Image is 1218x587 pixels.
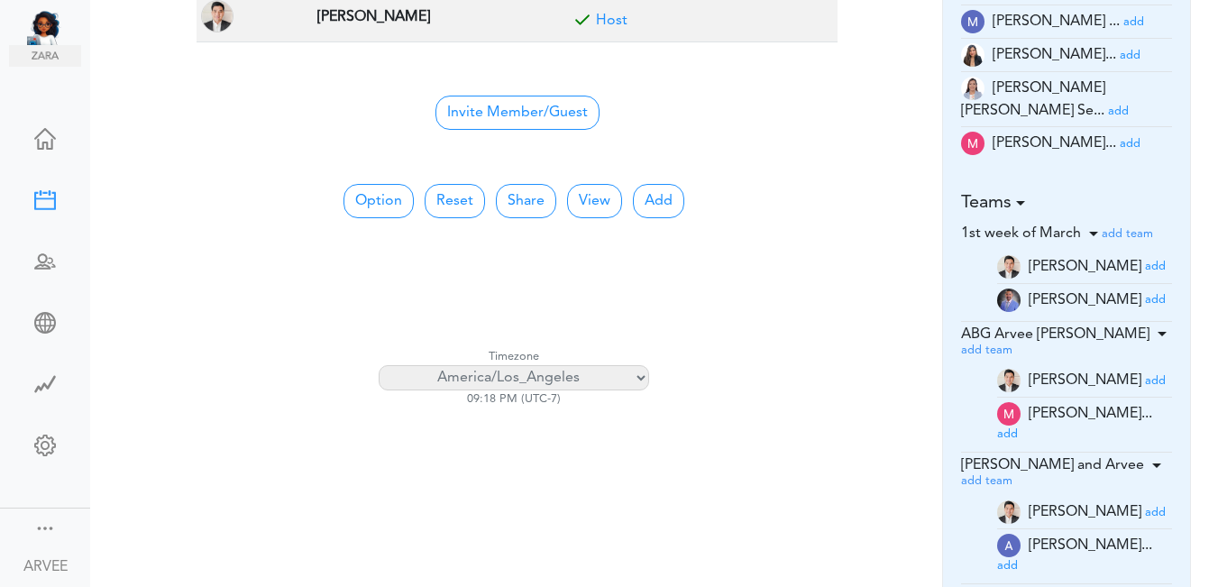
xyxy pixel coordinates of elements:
span: [PERSON_NAME] [1029,259,1141,273]
span: 1st week of March [961,226,1081,241]
div: Schedule Team Meeting [9,251,81,269]
small: add [1120,138,1140,150]
small: add team [961,475,1012,487]
li: Tax Accountant (mc.cabasan@unified-accounting.com) [961,39,1173,72]
a: add team [1102,226,1153,241]
span: [PERSON_NAME]... [1029,407,1152,421]
span: ABG Arvee [PERSON_NAME] [961,327,1149,342]
img: Z [997,255,1021,279]
small: add [1108,105,1129,117]
button: View [567,184,622,218]
img: zara.png [9,45,81,67]
img: wOzMUeZp9uVEwAAAABJRU5ErkJggg== [961,10,984,33]
li: Tax Advisor (mc.talley@unified-accounting.com) [961,5,1173,39]
span: [PERSON_NAME] [1029,292,1141,307]
a: add [1145,259,1166,273]
span: Invite Member/Guest to join your Group Free Time Calendar [435,96,600,130]
small: add [1120,50,1140,61]
span: [PERSON_NAME] and Arvee [961,458,1144,472]
span: [PERSON_NAME]... [1029,538,1152,553]
a: Change Settings [9,426,81,469]
a: add [1145,373,1166,388]
label: Timezone [489,348,539,365]
a: add team [961,473,1012,488]
span: [PERSON_NAME] [1029,373,1141,388]
h5: Teams [961,192,1173,214]
a: add [1145,292,1166,307]
div: ARVEE [23,556,68,578]
small: add [997,560,1018,572]
img: Unified Global - Powered by TEAMCAL AI [27,9,81,45]
a: add [997,558,1018,573]
li: a.flores@unified-accounting.com [997,251,1173,284]
a: Change side menu [34,518,56,543]
button: Reset [425,184,485,218]
span: [PERSON_NAME] [1029,505,1141,519]
span: [PERSON_NAME] [PERSON_NAME] Se... [961,81,1105,118]
a: add [1123,14,1144,29]
img: Z [997,500,1021,524]
span: [PERSON_NAME]... [993,136,1116,151]
img: zKsWRAxI9YUAAAAASUVORK5CYII= [997,402,1021,426]
small: add [997,428,1018,440]
small: add team [961,344,1012,356]
a: add [1108,104,1129,118]
img: Z [997,289,1021,312]
div: Time Saved [9,373,81,391]
a: add [1120,48,1140,62]
small: add team [1102,228,1153,240]
li: Tax Manager (mc.servinas@unified-accounting.com) [961,72,1173,127]
span: 09:18 PM (UTC-7) [467,393,561,405]
button: Option [343,184,414,218]
div: Change Settings [9,435,81,453]
button: Add [633,184,684,218]
strong: [PERSON_NAME] [317,10,430,24]
img: tYClh565bsNRV2DOQ8zUDWWPrkmSsbOKg5xJDCoDKG2XlEZmCEccTQ7zEOPYImp7PCOAf7r2cjy7pCrRzzhJpJUo4c9mYcQ0F... [961,77,984,100]
a: add [997,426,1018,441]
small: add [1145,507,1166,518]
div: New Meeting [9,189,81,207]
span: [PERSON_NAME] ... [993,14,1120,29]
li: a.flores@unified-accounting.com [997,496,1173,529]
div: Share Meeting Link [9,312,81,330]
img: zKsWRAxI9YUAAAAASUVORK5CYII= [961,132,984,155]
a: Share [496,184,556,218]
a: add team [961,343,1012,357]
small: add [1123,16,1144,28]
li: rigel@unified-accounting.com [997,284,1173,316]
li: a.banaga@unified-accounting.com [997,529,1173,579]
img: Z [997,369,1021,392]
a: add [1145,505,1166,519]
li: ma.dacuma@unified-accounting.com [997,398,1173,447]
a: ARVEE [2,545,88,585]
li: a.flores@unified-accounting.com [997,364,1173,398]
span: TAX PARTNER at Corona, CA, USA [313,3,435,29]
div: Home [9,128,81,146]
a: Included for meeting [596,14,627,28]
small: add [1145,261,1166,272]
img: E70kTnhEtDRAIGhEjAgBAJGBAiAQNCJGBAiAQMCJGAASESMCBEAgaESMCAEAkYECIBA0IkYECIBAwIkYABIRIwIEQCBoRIwIA... [997,534,1021,557]
a: add [1120,136,1140,151]
small: add [1145,294,1166,306]
li: Tax Supervisor (ma.dacuma@unified-accounting.com) [961,127,1173,161]
small: add [1145,375,1166,387]
span: [PERSON_NAME]... [993,48,1116,62]
span: Included for meeting [569,11,596,38]
div: Show menu and text [34,518,56,536]
img: t+ebP8ENxXARE3R9ZYAAAAASUVORK5CYII= [961,43,984,67]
